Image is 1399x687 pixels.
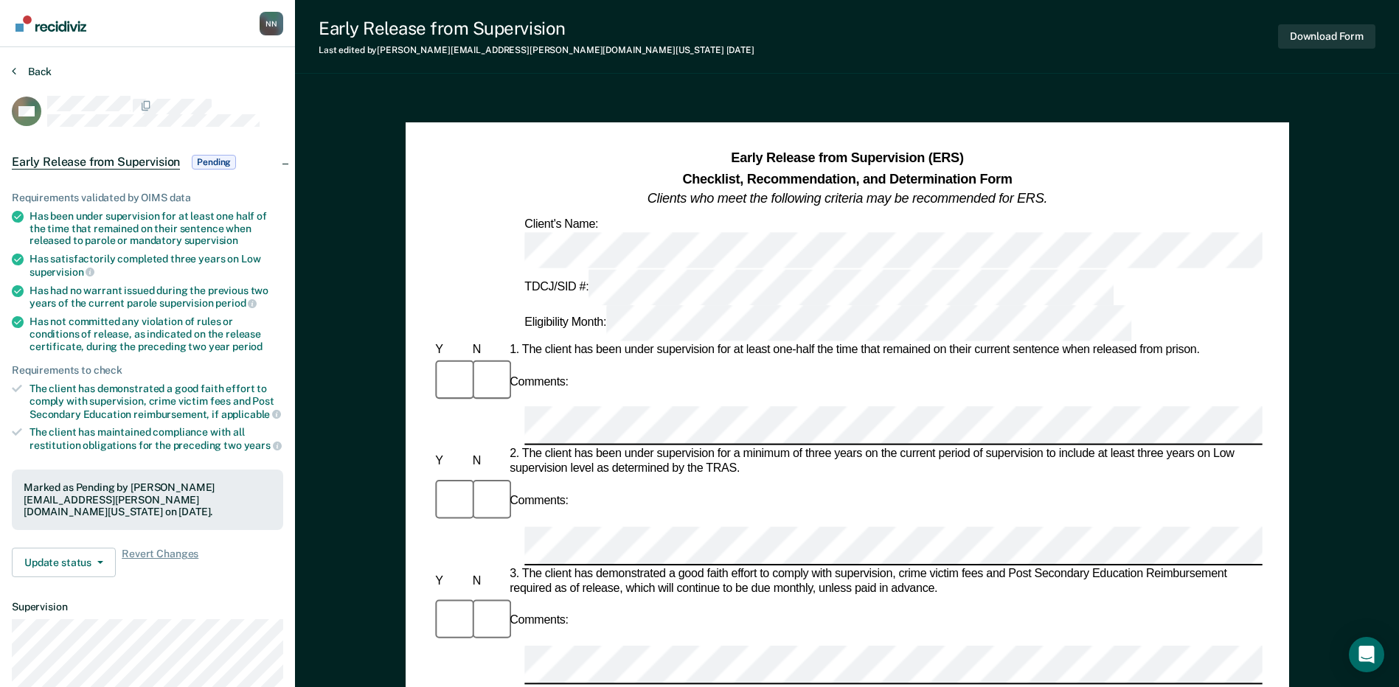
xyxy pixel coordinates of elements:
[12,155,180,170] span: Early Release from Supervision
[12,601,283,613] dt: Supervision
[432,574,469,589] div: Y
[12,65,52,78] button: Back
[29,210,283,247] div: Has been under supervision for at least one half of the time that remained on their sentence when...
[232,341,263,352] span: period
[507,614,572,629] div: Comments:
[507,447,1263,477] div: 2. The client has been under supervision for a minimum of three years on the current period of su...
[1349,637,1384,672] div: Open Intercom Messenger
[432,455,469,470] div: Y
[319,18,754,39] div: Early Release from Supervision
[122,548,198,577] span: Revert Changes
[221,408,281,420] span: applicable
[726,45,754,55] span: [DATE]
[469,574,506,589] div: N
[15,15,86,32] img: Recidiviz
[682,171,1012,186] strong: Checklist, Recommendation, and Determination Form
[29,266,94,278] span: supervision
[1278,24,1375,49] button: Download Form
[12,548,116,577] button: Update status
[29,315,283,352] div: Has not committed any violation of rules or conditions of release, as indicated on the release ce...
[432,343,469,358] div: Y
[260,12,283,35] button: Profile dropdown button
[29,383,283,420] div: The client has demonstrated a good faith effort to comply with supervision, crime victim fees and...
[507,343,1263,358] div: 1. The client has been under supervision for at least one-half the time that remained on their cu...
[12,192,283,204] div: Requirements validated by OIMS data
[260,12,283,35] div: N N
[507,494,572,509] div: Comments:
[244,439,282,451] span: years
[29,253,283,278] div: Has satisfactorily completed three years on Low
[469,343,506,358] div: N
[648,191,1047,206] em: Clients who meet the following criteria may be recommended for ERS.
[507,374,572,389] div: Comments:
[469,455,506,470] div: N
[215,297,257,309] span: period
[192,155,236,170] span: Pending
[12,364,283,377] div: Requirements to check
[521,269,1117,305] div: TDCJ/SID #:
[507,567,1263,596] div: 3. The client has demonstrated a good faith effort to comply with supervision, crime victim fees ...
[319,45,754,55] div: Last edited by [PERSON_NAME][EMAIL_ADDRESS][PERSON_NAME][DOMAIN_NAME][US_STATE]
[184,234,238,246] span: supervision
[731,151,963,166] strong: Early Release from Supervision (ERS)
[29,426,283,451] div: The client has maintained compliance with all restitution obligations for the preceding two
[29,285,283,310] div: Has had no warrant issued during the previous two years of the current parole supervision
[24,481,271,518] div: Marked as Pending by [PERSON_NAME][EMAIL_ADDRESS][PERSON_NAME][DOMAIN_NAME][US_STATE] on [DATE].
[521,305,1134,341] div: Eligibility Month:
